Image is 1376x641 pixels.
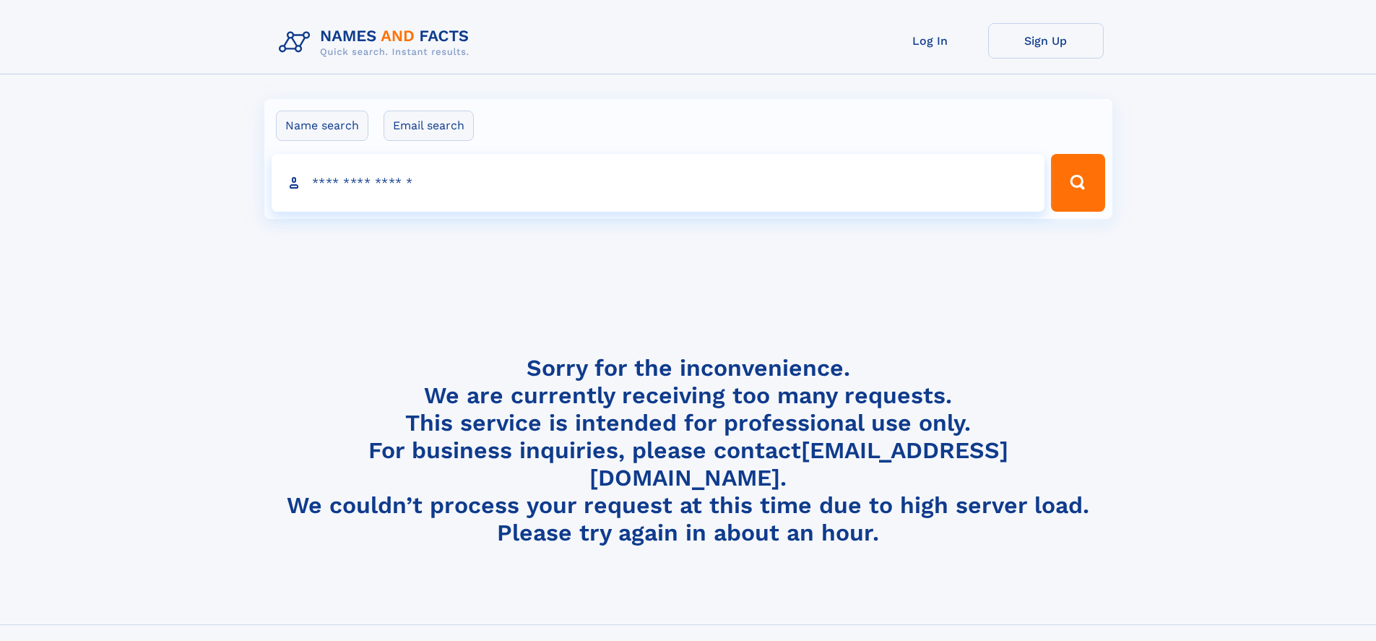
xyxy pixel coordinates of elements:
[1051,154,1104,212] button: Search Button
[873,23,988,59] a: Log In
[273,23,481,62] img: Logo Names and Facts
[988,23,1104,59] a: Sign Up
[384,111,474,141] label: Email search
[276,111,368,141] label: Name search
[273,354,1104,547] h4: Sorry for the inconvenience. We are currently receiving too many requests. This service is intend...
[589,436,1008,491] a: [EMAIL_ADDRESS][DOMAIN_NAME]
[272,154,1045,212] input: search input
